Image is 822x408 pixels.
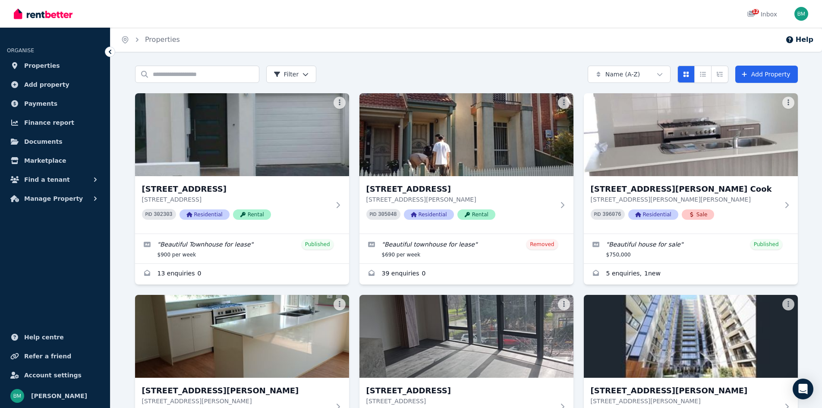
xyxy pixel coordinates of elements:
[334,97,346,109] button: More options
[628,209,678,220] span: Residential
[366,183,554,195] h3: [STREET_ADDRESS]
[135,93,349,234] a: 7 Glossop Lane, Ivanhoe[STREET_ADDRESS][STREET_ADDRESS]PID 302303ResidentialRental
[359,93,573,176] img: 15/73 Spring Street, Preston
[677,66,728,83] div: View options
[359,295,573,378] img: 207/601 Saint Kilda Road, Melbourne
[10,389,24,403] img: Brendan Meng
[145,35,180,44] a: Properties
[594,212,601,217] small: PID
[7,329,103,346] a: Help centre
[180,209,230,220] span: Residential
[7,57,103,74] a: Properties
[24,174,70,185] span: Find a tenant
[366,385,554,397] h3: [STREET_ADDRESS]
[233,209,271,220] span: Rental
[584,295,798,378] img: 308/10 Daly Street, South Yarra
[584,93,798,176] img: 17 Hutchence Dr, Point Cook
[24,193,83,204] span: Manage Property
[274,70,299,79] span: Filter
[370,212,377,217] small: PID
[591,183,779,195] h3: [STREET_ADDRESS][PERSON_NAME] Cook
[366,397,554,405] p: [STREET_ADDRESS]
[154,212,172,218] code: 302303
[24,117,74,128] span: Finance report
[359,264,573,285] a: Enquiries for 15/73 Spring Street, Preston
[558,97,570,109] button: More options
[24,351,71,361] span: Refer a friend
[24,155,66,166] span: Marketplace
[457,209,495,220] span: Rental
[31,391,87,401] span: [PERSON_NAME]
[378,212,397,218] code: 305048
[7,95,103,112] a: Payments
[142,397,330,405] p: [STREET_ADDRESS][PERSON_NAME]
[782,298,794,310] button: More options
[7,76,103,93] a: Add property
[794,7,808,21] img: Brendan Meng
[334,298,346,310] button: More options
[7,152,103,169] a: Marketplace
[135,264,349,285] a: Enquiries for 7 Glossop Lane, Ivanhoe
[266,66,317,83] button: Filter
[142,385,330,397] h3: [STREET_ADDRESS][PERSON_NAME]
[359,234,573,263] a: Edit listing: Beautiful townhouse for lease
[588,66,671,83] button: Name (A-Z)
[24,98,57,109] span: Payments
[735,66,798,83] a: Add Property
[142,195,330,204] p: [STREET_ADDRESS]
[584,93,798,234] a: 17 Hutchence Dr, Point Cook[STREET_ADDRESS][PERSON_NAME] Cook[STREET_ADDRESS][PERSON_NAME][PERSON...
[752,9,759,14] span: 12
[404,209,454,220] span: Residential
[793,379,813,399] div: Open Intercom Messenger
[24,332,64,342] span: Help centre
[7,114,103,131] a: Finance report
[24,60,60,71] span: Properties
[142,183,330,195] h3: [STREET_ADDRESS]
[711,66,728,83] button: Expanded list view
[591,195,779,204] p: [STREET_ADDRESS][PERSON_NAME][PERSON_NAME]
[145,212,152,217] small: PID
[359,93,573,234] a: 15/73 Spring Street, Preston[STREET_ADDRESS][STREET_ADDRESS][PERSON_NAME]PID 305048ResidentialRental
[677,66,695,83] button: Card view
[24,79,69,90] span: Add property
[605,70,640,79] span: Name (A-Z)
[24,136,63,147] span: Documents
[7,367,103,384] a: Account settings
[7,190,103,207] button: Manage Property
[694,66,712,83] button: Compact list view
[7,47,34,54] span: ORGANISE
[110,28,190,52] nav: Breadcrumb
[7,133,103,150] a: Documents
[782,97,794,109] button: More options
[602,212,621,218] code: 396076
[135,234,349,263] a: Edit listing: Beautiful Townhouse for lease
[747,10,777,19] div: Inbox
[785,35,813,45] button: Help
[591,397,779,405] p: [STREET_ADDRESS][PERSON_NAME]
[7,171,103,188] button: Find a tenant
[584,234,798,263] a: Edit listing: Beautiful house for sale
[7,348,103,365] a: Refer a friend
[366,195,554,204] p: [STREET_ADDRESS][PERSON_NAME]
[135,295,349,378] img: 65 Waterways Blvd, Williams Landing
[14,7,72,20] img: RentBetter
[682,209,715,220] span: Sale
[558,298,570,310] button: More options
[24,370,82,380] span: Account settings
[591,385,779,397] h3: [STREET_ADDRESS][PERSON_NAME]
[135,93,349,176] img: 7 Glossop Lane, Ivanhoe
[584,264,798,285] a: Enquiries for 17 Hutchence Dr, Point Cook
